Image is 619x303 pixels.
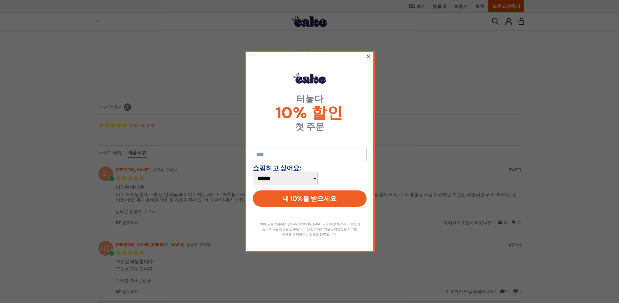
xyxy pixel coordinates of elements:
[253,164,301,172] font: 쇼핑하고 싶어요:
[253,190,367,207] button: 내 10%를 받으세요
[366,51,370,61] font: ×
[295,121,324,133] font: 첫 주문
[276,103,343,123] font: 10% 할인
[282,194,337,203] font: 내 10%를 받으세요
[314,227,330,231] a: 서비스 약관
[366,52,370,60] button: ×
[259,222,360,231] font: *이메일을 제출하시면 Hello [PERSON_NAME]의 이메일 뉴스레터 수신에 동의하시는 것으로 간주됩니다. 또한
[293,73,326,84] img: 헬로 케이크
[296,93,323,105] font: 터놓다
[330,227,334,231] font: 및
[285,232,337,236] font: 에도 동의하시는 것으로 간주됩니다 .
